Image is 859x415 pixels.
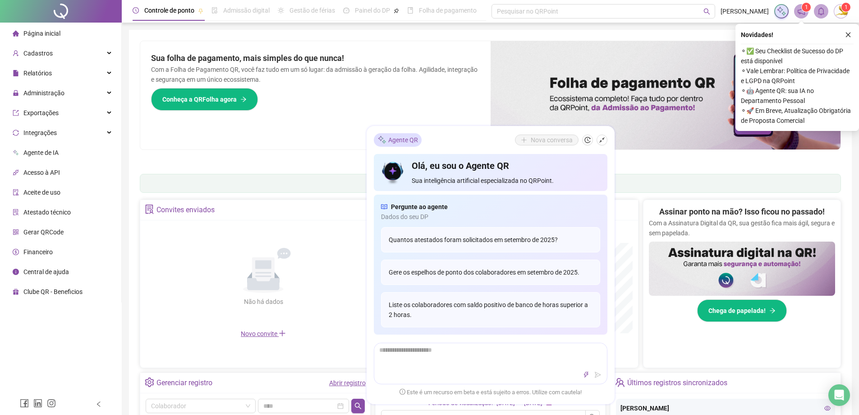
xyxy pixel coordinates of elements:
span: qrcode [13,229,19,235]
img: icon [381,159,405,186]
span: Folha de pagamento [419,7,477,14]
span: Clube QR - Beneficios [23,288,83,295]
button: Chega de papelada! [697,299,787,322]
span: audit [13,189,19,196]
span: 1 [805,4,808,10]
span: Painel do DP [355,7,390,14]
span: dollar [13,249,19,255]
div: Agente QR [374,133,422,147]
span: exclamation-circle [400,389,405,395]
span: api [13,169,19,176]
span: ⚬ ✅ Seu Checklist de Sucesso do DP está disponível [741,46,854,66]
sup: 1 [802,3,811,12]
span: history [584,137,591,143]
div: Não há dados [222,297,305,307]
img: 50380 [834,5,848,18]
span: info-circle [13,269,19,275]
span: solution [145,205,154,214]
button: send [593,369,603,380]
span: Controle de ponto [144,7,194,14]
span: lock [13,90,19,96]
span: left [96,401,102,407]
div: Últimos registros sincronizados [627,375,727,391]
span: Dados do seu DP [381,212,600,222]
span: shrink [599,137,605,143]
div: Quantos atestados foram solicitados em setembro de 2025? [381,227,600,252]
span: Exportações [23,109,59,117]
div: Gerenciar registro [156,375,212,391]
span: team [615,378,625,387]
span: sun [278,7,284,14]
p: Com a Folha de Pagamento QR, você faz tudo em um só lugar: da admissão à geração da folha. Agilid... [151,65,480,84]
span: setting [145,378,154,387]
span: close [845,32,851,38]
span: Administração [23,89,64,97]
span: [PERSON_NAME] [721,6,769,16]
div: [PERSON_NAME] [620,403,831,413]
button: Conheça a QRFolha agora [151,88,258,111]
span: pushpin [394,8,399,14]
span: dashboard [343,7,349,14]
img: banner%2F8d14a306-6205-4263-8e5b-06e9a85ad873.png [491,41,841,149]
span: Novidades ! [741,30,773,40]
span: 1 [845,4,848,10]
span: home [13,30,19,37]
span: ⚬ 🤖 Agente QR: sua IA no Departamento Pessoal [741,86,854,106]
span: Acesso à API [23,169,60,176]
div: Liste os colaboradores com saldo positivo de banco de horas superior a 2 horas. [381,292,600,327]
span: Pergunte ao agente [391,202,448,212]
span: eye [824,405,831,411]
span: ⚬ 🚀 Em Breve, Atualização Obrigatória de Proposta Comercial [741,106,854,126]
span: arrow-right [240,96,247,103]
span: Central de ajuda [23,268,69,275]
div: Convites enviados [156,202,215,218]
span: Chega de papelada! [708,306,766,316]
span: Gestão de férias [289,7,335,14]
span: Relatórios [23,70,52,77]
span: search [703,8,710,15]
span: book [407,7,413,14]
span: user-add [13,50,19,56]
span: ⚬ Vale Lembrar: Política de Privacidade e LGPD na QRPoint [741,66,854,86]
span: Página inicial [23,30,60,37]
h4: Olá, eu sou o Agente QR [412,159,600,172]
span: linkedin [33,399,42,408]
span: Novo convite [241,330,286,337]
div: Gere os espelhos de ponto dos colaboradores em setembro de 2025. [381,260,600,285]
span: thunderbolt [583,372,589,378]
div: Open Intercom Messenger [828,384,850,406]
span: file [13,70,19,76]
span: facebook [20,399,29,408]
span: read [381,202,387,212]
a: Abrir registro [329,379,366,387]
img: sparkle-icon.fc2bf0ac1784a2077858766a79e2daf3.svg [377,135,386,145]
span: bell [817,7,825,15]
span: Gerar QRCode [23,228,64,236]
span: Integrações [23,129,57,136]
span: Conheça a QRFolha agora [162,94,237,104]
span: export [13,110,19,116]
h2: Sua folha de pagamento, mais simples do que nunca! [151,52,480,65]
span: Financeiro [23,248,53,256]
sup: Atualize o seu contato no menu Meus Dados [841,3,850,12]
img: sparkle-icon.fc2bf0ac1784a2077858766a79e2daf3.svg [776,6,786,16]
span: Cadastros [23,50,53,57]
span: Agente de IA [23,149,59,156]
span: pushpin [198,8,203,14]
h2: Assinar ponto na mão? Isso ficou no passado! [659,205,825,218]
span: clock-circle [133,7,139,14]
span: sync [13,130,19,136]
span: notification [797,7,805,15]
span: Aceite de uso [23,189,60,196]
span: Admissão digital [223,7,270,14]
span: plus [279,330,286,337]
span: solution [13,209,19,215]
span: Este é um recurso em beta e está sujeito a erros. Utilize com cautela! [400,388,582,397]
span: gift [13,289,19,295]
span: instagram [47,399,56,408]
span: Sua inteligência artificial especializada no QRPoint. [412,176,600,186]
span: arrow-right [769,308,776,314]
span: search [354,402,362,410]
span: file-done [211,7,218,14]
img: banner%2F02c71560-61a6-44d4-94b9-c8ab97240462.png [649,242,835,296]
